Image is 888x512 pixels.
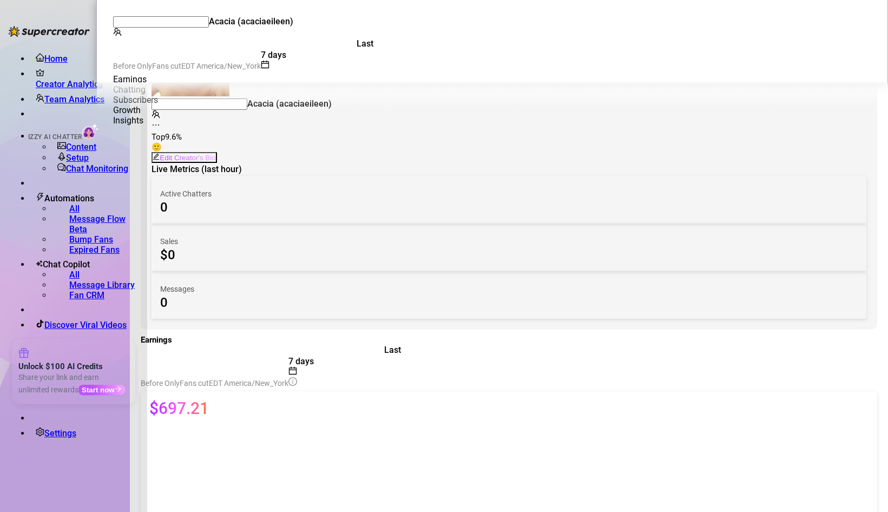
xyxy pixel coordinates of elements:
span: EDT America/New_York [209,379,288,388]
div: $0 [160,247,858,262]
a: Expired Fans [69,245,120,255]
a: Message Library [69,280,135,290]
span: home [36,54,44,64]
span: Beta [69,224,87,234]
span: Izzy AI Chatter [28,133,82,141]
span: Active Chatters [160,189,212,198]
span: edit [153,154,160,162]
span: team [36,94,44,104]
a: Team Analytics [44,94,104,104]
img: AI Chatter [82,123,99,139]
a: Settings [44,428,76,438]
span: tik-tok [36,320,44,330]
div: Message Flow [69,214,139,224]
div: Growth [113,105,871,115]
a: Setup [66,153,89,163]
a: Home [44,54,68,64]
div: 0 [160,200,858,215]
span: calendar [288,367,297,377]
a: Bump Fans [69,234,113,245]
button: Start nowarrow-right [78,385,125,395]
div: Chatting [113,84,871,95]
span: Before OnlyFans cut [113,62,181,70]
span: Start now [82,386,115,395]
strong: Unlock $100 AI Credits [18,361,103,372]
a: Discover Viral Videos [44,320,127,330]
span: Sales [160,237,178,246]
span: Live Metrics (last hour) [152,164,242,174]
a: Fan CRM [69,290,104,300]
button: Edit Creator's Bio [152,152,217,163]
span: picture [57,142,66,152]
span: Automations [44,193,94,204]
span: crown [36,69,44,79]
span: info-circle [288,378,297,388]
span: $697.21 [149,399,209,418]
span: Edit Creator's Bio [160,154,215,162]
a: Creator Analytics [36,79,139,89]
span: 🙂 [152,142,162,152]
span: gift [18,348,29,361]
span: arrow-right [115,386,122,395]
h3: Earnings [141,335,877,345]
span: Chat Copilot [43,259,90,270]
a: Chat Monitoring [66,163,128,174]
div: 0 [160,295,858,310]
span: EDT America/New_York [181,62,261,70]
img: Chat Copilot [36,260,43,267]
div: Earnings [113,74,871,84]
span: team [113,28,122,38]
div: Subscribers [113,95,871,105]
span: setting [36,428,44,438]
a: Message FlowBeta [69,214,139,234]
span: thunderbolt [36,193,44,204]
span: Acacia (acaciaeileen) [209,16,293,27]
img: logo-BBDzfeDw.svg [9,26,90,37]
a: Content [66,142,96,152]
div: Insights [113,115,871,126]
span: comment [57,163,66,174]
span: Messages [160,285,194,293]
span: rocket [57,153,66,163]
a: All [69,204,80,214]
span: Before OnlyFans cut [141,379,209,388]
span: Share your link and earn unlimited rewards [18,373,99,395]
a: All [69,270,80,280]
span: calendar [261,61,269,71]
